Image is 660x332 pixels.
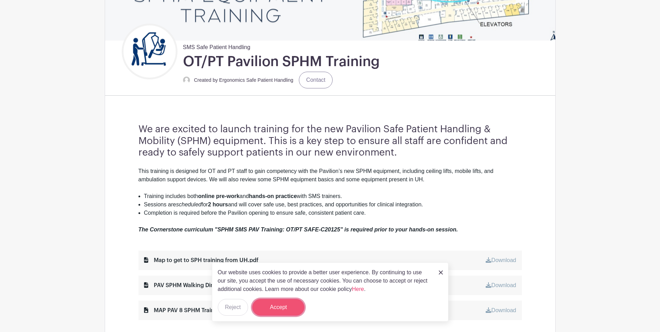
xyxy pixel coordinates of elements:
[138,124,522,159] h3: We are excited to launch training for the new Pavilion Safe Patient Handling & Mobility (SPHM) eq...
[144,200,522,209] li: Sessions are for and will cover safe use, best practices, and opportunities for clinical integrat...
[144,209,522,217] li: Completion is required before the Pavilion opening to ensure safe, consistent patient care.
[183,53,380,70] h1: OT/PT Pavilion SPHM Training
[486,307,516,313] a: Download
[218,299,248,316] button: Reject
[486,257,516,263] a: Download
[138,167,522,192] div: This training is designed for OT and PT staff to gain competency with the Pavilion’s new SPHM equ...
[439,270,443,275] img: close_button-5f87c8562297e5c2d7936805f587ecaba9071eb48480494691a3f1689db116b3.svg
[144,281,267,290] div: PAV SPHM Walking Directions - Written.pdf
[208,201,228,207] strong: 2 hours
[144,256,259,264] div: Map to get to SPH training from UH.pdf
[183,40,251,52] span: SMS Safe Patient Handling
[124,25,176,78] img: Untitled%20design.png
[138,227,458,232] em: The Cornerstone curriculum "SPHM SMS PAV Training: OT/PT SAFE-C20125" is required prior to your h...
[183,77,190,84] img: default-ce2991bfa6775e67f084385cd625a349d9dcbb7a52a09fb2fda1e96e2d18dcdb.png
[176,201,201,207] em: scheduled
[194,77,294,83] small: Created by Ergonomics Safe Patient Handling
[144,306,250,315] div: MAP PAV 8 SPHM Training Room.jpg
[299,72,333,88] a: Contact
[198,193,239,199] strong: online pre-work
[218,268,431,293] p: Our website uses cookies to provide a better user experience. By continuing to use our site, you ...
[249,193,297,199] strong: hands-on practice
[486,282,516,288] a: Download
[352,286,364,292] a: Here
[252,299,304,316] button: Accept
[144,192,522,200] li: Training includes both and with SMS trainers.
